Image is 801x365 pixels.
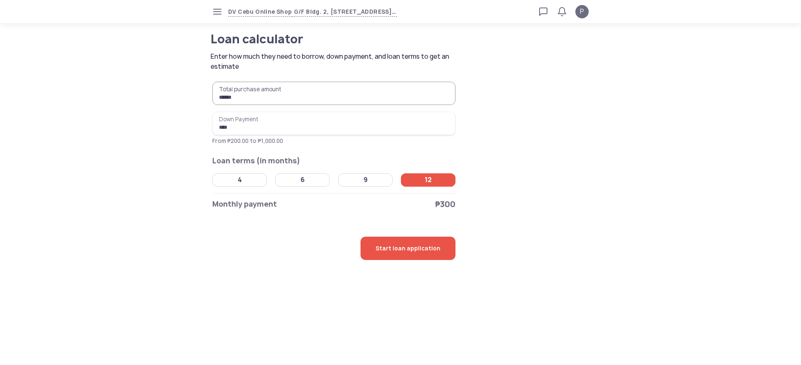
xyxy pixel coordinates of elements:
span: DV Cebu Online Shop [228,7,292,17]
h1: Loan calculator [211,33,425,45]
span: Enter how much they need to borrow, down payment, and loan terms to get an estimate [211,52,458,72]
span: ₱300 [435,198,455,210]
span: P [580,7,584,17]
input: Down PaymentFrom ₱200.00 to ₱1,000.00 [212,112,455,135]
span: Start loan application [376,237,440,260]
span: Monthly payment [212,198,277,210]
span: G/F Bldg. 2, [STREET_ADDRESS], [GEOGRAPHIC_DATA], [GEOGRAPHIC_DATA] [292,7,397,17]
p: From ₱200.00 to ₱1,000.00 [212,137,455,145]
button: Start loan application [361,237,455,260]
div: 4 [238,176,242,184]
button: DV Cebu Online ShopG/F Bldg. 2, [STREET_ADDRESS], [GEOGRAPHIC_DATA], [GEOGRAPHIC_DATA] [228,7,397,17]
div: 12 [425,176,432,184]
h2: Loan terms (in months) [212,155,455,167]
button: P [575,5,589,18]
input: Total purchase amount [212,82,455,105]
div: 9 [363,176,368,184]
div: 6 [301,176,305,184]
